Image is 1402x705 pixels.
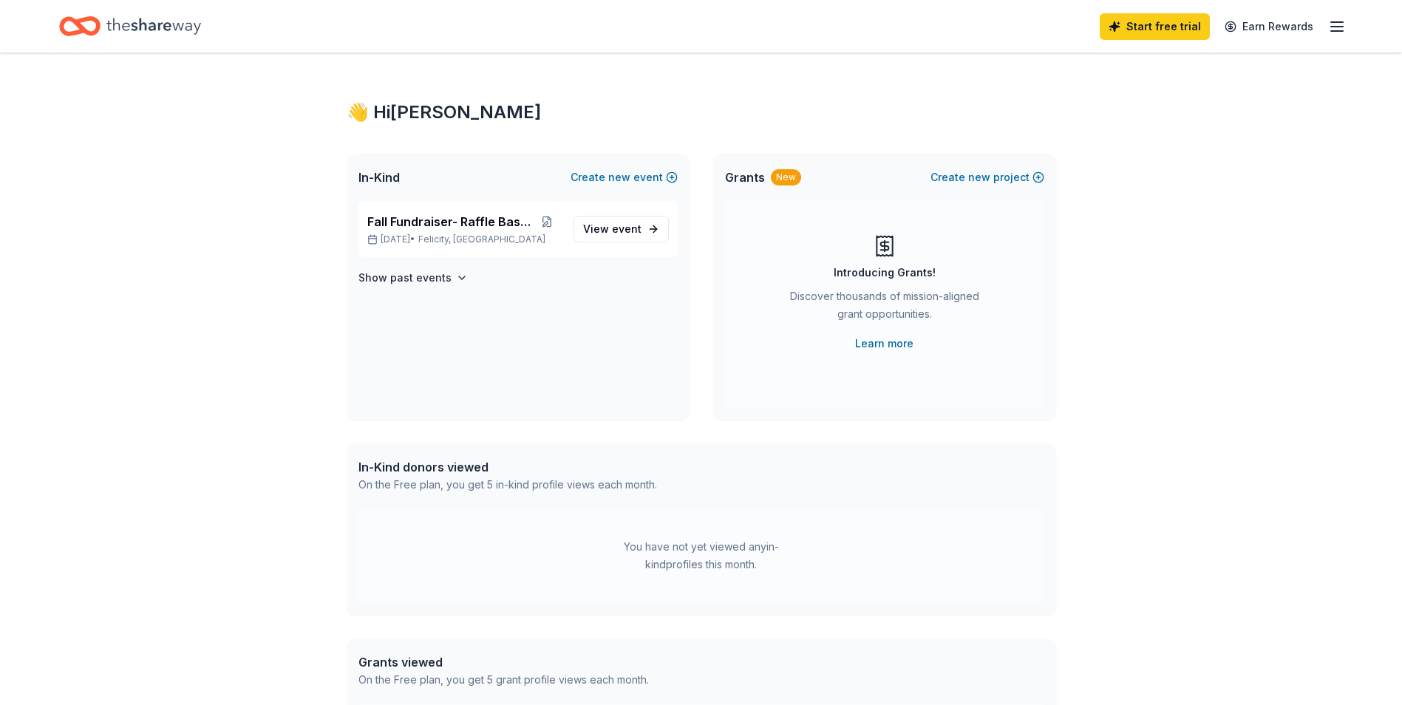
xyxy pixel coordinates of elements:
span: Fall Fundraiser- Raffle Basket [367,213,533,231]
span: new [968,168,990,186]
h4: Show past events [358,269,452,287]
a: Earn Rewards [1216,13,1322,40]
div: Discover thousands of mission-aligned grant opportunities. [784,287,985,329]
button: Createnewevent [571,168,678,186]
div: Introducing Grants! [834,264,936,282]
span: In-Kind [358,168,400,186]
button: Show past events [358,269,468,287]
a: View event [574,216,669,242]
a: Home [59,9,201,44]
div: Grants viewed [358,653,649,671]
span: Felicity, [GEOGRAPHIC_DATA] [418,234,545,245]
div: You have not yet viewed any in-kind profiles this month. [609,538,794,573]
button: Createnewproject [930,168,1044,186]
div: On the Free plan, you get 5 grant profile views each month. [358,671,649,689]
div: In-Kind donors viewed [358,458,657,476]
span: event [612,222,642,235]
div: On the Free plan, you get 5 in-kind profile views each month. [358,476,657,494]
span: View [583,220,642,238]
span: Grants [725,168,765,186]
p: [DATE] • [367,234,562,245]
div: 👋 Hi [PERSON_NAME] [347,101,1056,124]
a: Start free trial [1100,13,1210,40]
span: new [608,168,630,186]
div: New [771,169,801,185]
a: Learn more [855,335,913,352]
